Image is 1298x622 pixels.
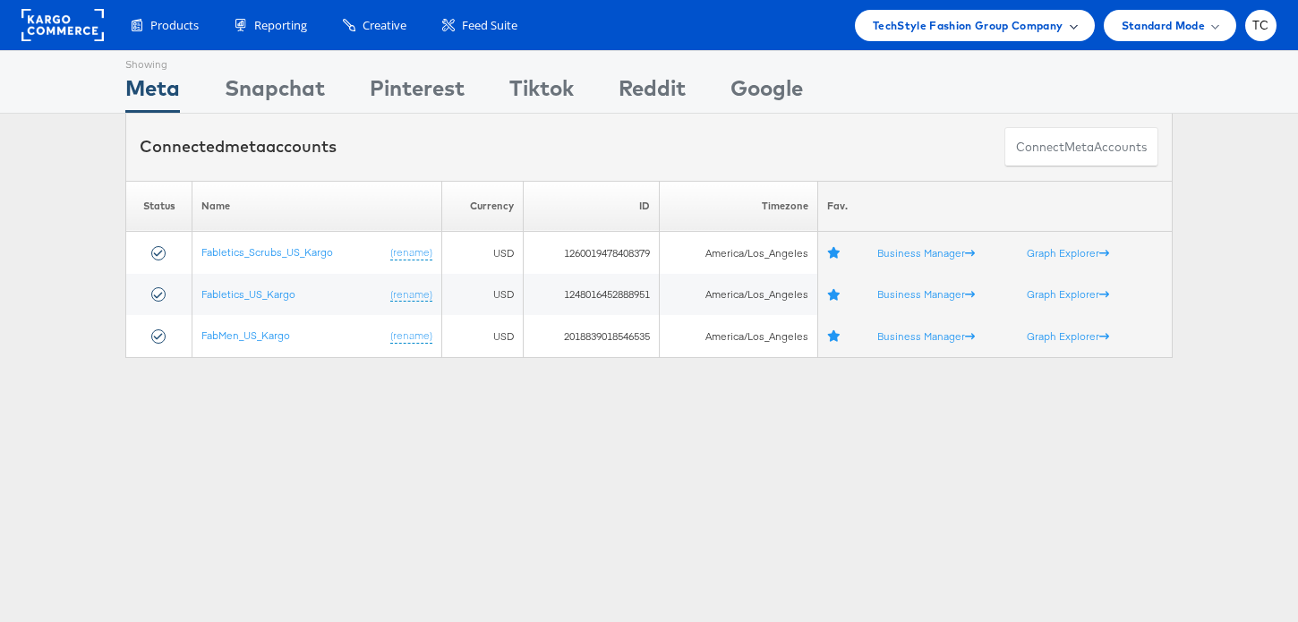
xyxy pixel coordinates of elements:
[877,329,975,343] a: Business Manager
[524,181,660,232] th: ID
[1252,20,1269,31] span: TC
[1027,287,1109,301] a: Graph Explorer
[254,17,307,34] span: Reporting
[370,72,465,113] div: Pinterest
[1004,127,1158,167] button: ConnectmetaAccounts
[877,287,975,301] a: Business Manager
[509,72,574,113] div: Tiktok
[201,245,333,259] a: Fabletics_Scrubs_US_Kargo
[390,328,432,344] a: (rename)
[873,16,1063,35] span: TechStyle Fashion Group Company
[225,72,325,113] div: Snapchat
[225,136,266,157] span: meta
[150,17,199,34] span: Products
[1064,139,1094,156] span: meta
[140,135,337,158] div: Connected accounts
[442,274,524,316] td: USD
[1027,246,1109,260] a: Graph Explorer
[524,315,660,357] td: 2018839018546535
[660,315,818,357] td: America/Los_Angeles
[192,181,442,232] th: Name
[1122,16,1205,35] span: Standard Mode
[442,181,524,232] th: Currency
[462,17,517,34] span: Feed Suite
[660,232,818,274] td: America/Los_Angeles
[877,246,975,260] a: Business Manager
[524,274,660,316] td: 1248016452888951
[1027,329,1109,343] a: Graph Explorer
[125,51,180,72] div: Showing
[201,287,295,301] a: Fabletics_US_Kargo
[201,328,290,342] a: FabMen_US_Kargo
[730,72,803,113] div: Google
[390,287,432,302] a: (rename)
[660,181,818,232] th: Timezone
[125,72,180,113] div: Meta
[126,181,192,232] th: Status
[390,245,432,260] a: (rename)
[619,72,686,113] div: Reddit
[442,232,524,274] td: USD
[442,315,524,357] td: USD
[524,232,660,274] td: 1260019478408379
[660,274,818,316] td: America/Los_Angeles
[363,17,406,34] span: Creative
